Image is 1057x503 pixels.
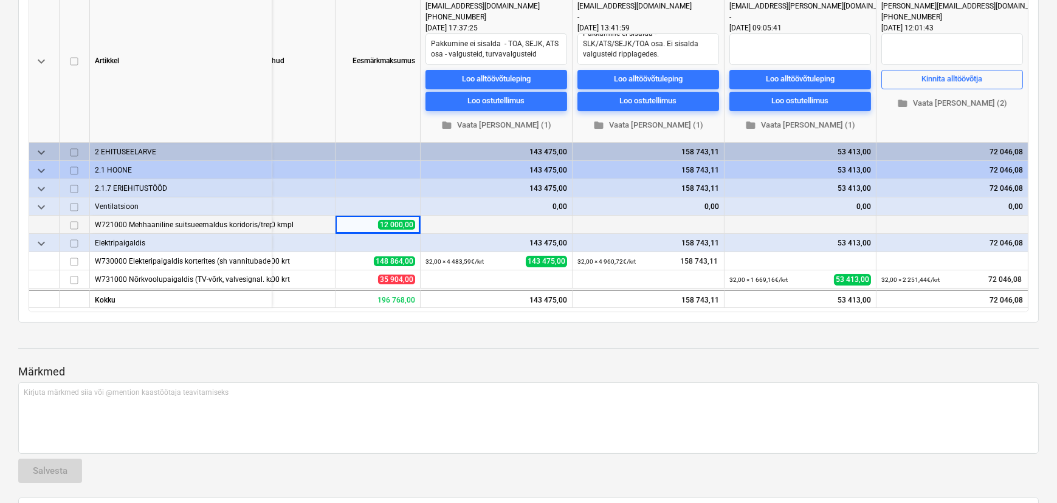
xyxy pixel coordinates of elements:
[729,115,871,134] button: Vaata [PERSON_NAME] (1)
[729,143,871,161] div: 53 413,00
[374,256,415,266] span: 148 864,00
[766,72,835,86] div: Loo alltöövõtuleping
[577,258,636,265] small: 32,00 × 4 960,72€ / krt
[425,143,567,161] div: 143 475,00
[729,197,871,216] div: 0,00
[425,197,567,216] div: 0,00
[577,91,719,111] button: Loo ostutellimus
[425,161,567,179] div: 143 475,00
[881,12,1008,22] div: [PHONE_NUMBER]
[468,94,525,108] div: Loo ostutellimus
[90,290,272,308] div: Kokku
[425,258,484,265] small: 32,00 × 4 483,59€ / krt
[34,163,49,177] span: keyboard_arrow_down
[95,197,267,215] div: Ventilatsioon
[881,234,1023,252] div: 72 046,08
[996,445,1057,503] div: Vestlusvidin
[881,22,1023,33] div: [DATE] 12:01:43
[881,94,1023,112] button: Vaata [PERSON_NAME] (2)
[876,290,1028,308] div: 72 046,08
[881,276,940,283] small: 32,00 × 2 251,44€ / krt
[772,94,829,108] div: Loo ostutellimus
[745,120,756,131] span: folder
[425,179,567,197] div: 143 475,00
[620,94,677,108] div: Loo ostutellimus
[573,290,725,308] div: 158 743,11
[425,12,553,22] div: [PHONE_NUMBER]
[95,179,267,197] div: 2.1.7 ERIEHITUSTÖÖD
[886,96,1018,110] span: Vaata [PERSON_NAME] (2)
[593,120,604,131] span: folder
[34,236,49,250] span: keyboard_arrow_down
[729,12,856,22] div: -
[897,98,908,109] span: folder
[425,91,567,111] button: Loo ostutellimus
[881,69,1023,89] button: Kinnita alltöövõtja
[577,22,719,33] div: [DATE] 13:41:59
[881,197,1023,216] div: 0,00
[577,234,719,252] div: 158 743,11
[526,255,567,267] span: 143 475,00
[577,115,719,134] button: Vaata [PERSON_NAME] (1)
[577,69,719,89] button: Loo alltöövõtuleping
[582,118,714,132] span: Vaata [PERSON_NAME] (1)
[577,2,692,10] span: [EMAIL_ADDRESS][DOMAIN_NAME]
[34,181,49,196] span: keyboard_arrow_down
[378,220,415,230] span: 12 000,00
[257,216,336,234] div: 1,00 kmpl
[577,197,719,216] div: 0,00
[18,364,1039,379] p: Märkmed
[987,274,1023,284] span: 72 046,08
[378,275,415,284] span: 35 904,00
[729,69,871,89] button: Loo alltöövõtuleping
[257,252,336,270] div: 32,00 krt
[729,2,899,10] span: [EMAIL_ADDRESS][PERSON_NAME][DOMAIN_NAME]
[881,161,1023,179] div: 72 046,08
[577,12,704,22] div: -
[95,252,267,270] div: W730000 Elekteripaigaldis korterites (sh vannitubade põr.küte)
[441,120,452,131] span: folder
[996,445,1057,503] iframe: Chat Widget
[679,256,719,266] span: 158 743,11
[425,115,567,134] button: Vaata [PERSON_NAME] (1)
[95,143,267,160] div: 2 EHITUSEELARVE
[430,118,562,132] span: Vaata [PERSON_NAME] (1)
[729,179,871,197] div: 53 413,00
[336,290,421,308] div: 196 768,00
[34,145,49,159] span: keyboard_arrow_down
[462,72,531,86] div: Loo alltöövõtuleping
[577,179,719,197] div: 158 743,11
[725,290,876,308] div: 53 413,00
[577,143,719,161] div: 158 743,11
[729,91,871,111] button: Loo ostutellimus
[95,270,267,288] div: W731000 Nõrkvoolupaigaldis (TV-võrk, valvesignal. kaabeldus, arvuti- sidevõrgu kaabeldus, fonoluk...
[881,2,1051,10] span: [PERSON_NAME][EMAIL_ADDRESS][DOMAIN_NAME]
[922,72,983,86] div: Kinnita alltöövõtja
[257,270,336,289] div: 32,00 krt
[729,234,871,252] div: 53 413,00
[425,22,567,33] div: [DATE] 17:37:25
[34,53,49,68] span: keyboard_arrow_down
[425,69,567,89] button: Loo alltöövõtuleping
[614,72,683,86] div: Loo alltöövõtuleping
[577,161,719,179] div: 158 743,11
[421,290,573,308] div: 143 475,00
[425,234,567,252] div: 143 475,00
[34,199,49,214] span: keyboard_arrow_down
[881,179,1023,197] div: 72 046,08
[577,33,719,65] textarea: Pakkumine ei sisalda - SLK/ATS/SEJK/TOA osa. Ei sisalda valgusteid ripplagedes.
[734,118,866,132] span: Vaata [PERSON_NAME] (1)
[881,143,1023,161] div: 72 046,08
[95,234,267,251] div: Elektripaigaldis
[834,273,871,285] span: 53 413,00
[425,2,540,10] span: [EMAIL_ADDRESS][DOMAIN_NAME]
[729,276,788,283] small: 32,00 × 1 669,16€ / krt
[95,216,267,233] div: W721000 Mehhaaniline suitsueemaldus koridoris/trepikojas (kõik korrused)
[425,33,567,65] textarea: Pakkumine ei sisalda - TOA, SEJK, ATS osa - valgusteid, turvavalgusteid
[729,22,871,33] div: [DATE] 09:05:41
[95,161,267,179] div: 2.1 HOONE
[729,161,871,179] div: 53 413,00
